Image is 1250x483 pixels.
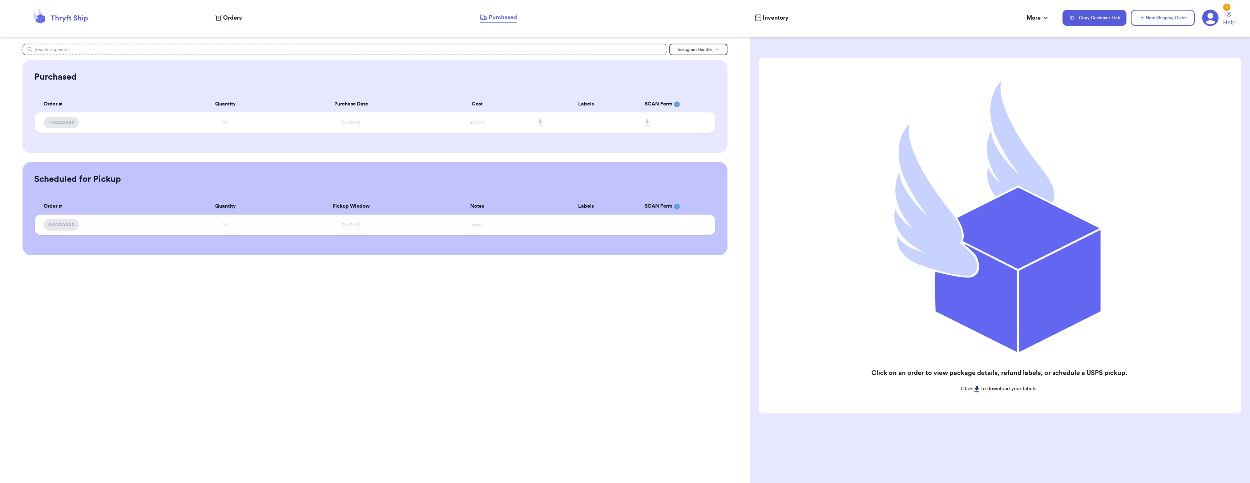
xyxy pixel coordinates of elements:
th: Notes [423,198,532,215]
th: Purchase Date [280,96,423,112]
span: XX [223,223,228,227]
div: 3 [1223,4,1230,11]
th: Pickup Window [280,198,423,215]
span: - [675,223,676,227]
span: XX/XX/XX [342,223,360,227]
button: Instagram Handle [669,44,727,55]
a: 3 [1202,9,1219,26]
span: Help [1223,18,1235,27]
span: #XXXXXXXX [48,222,74,228]
a: Inventory [755,13,789,22]
span: Inventory [763,13,789,22]
button: New Shipping Order [1131,10,1195,26]
span: Instagram Handle [678,47,712,52]
span: $XX.XX [470,120,484,125]
a: Help [1223,12,1235,27]
h2: Click on an order to view package details, refund labels, or schedule a USPS pickup. [858,368,1140,378]
h2: Purchased [34,71,77,83]
span: XX [223,120,228,125]
th: Order # [35,198,171,215]
span: Orders [223,13,242,22]
span: xxxxx [472,223,483,227]
th: Quantity [171,96,280,112]
div: SCAN Form [645,100,706,108]
a: Orders [215,13,242,22]
input: Search shipments... [23,44,666,55]
h2: Scheduled for Pickup [34,173,121,185]
button: Copy Customer Link [1062,10,1126,26]
span: #XXXXXXXX [48,120,74,125]
span: XX/XX/XX [342,120,360,125]
span: Purchased [489,13,517,22]
div: SCAN Form [645,203,706,210]
th: Labels [532,198,641,215]
p: Click to download your labels. [858,385,1140,392]
div: More [1027,13,1049,22]
a: Purchased [480,13,517,23]
th: Order # [35,96,171,112]
th: Quantity [171,198,280,215]
th: Labels [532,96,641,112]
span: - [585,223,586,227]
th: Cost [423,96,532,112]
